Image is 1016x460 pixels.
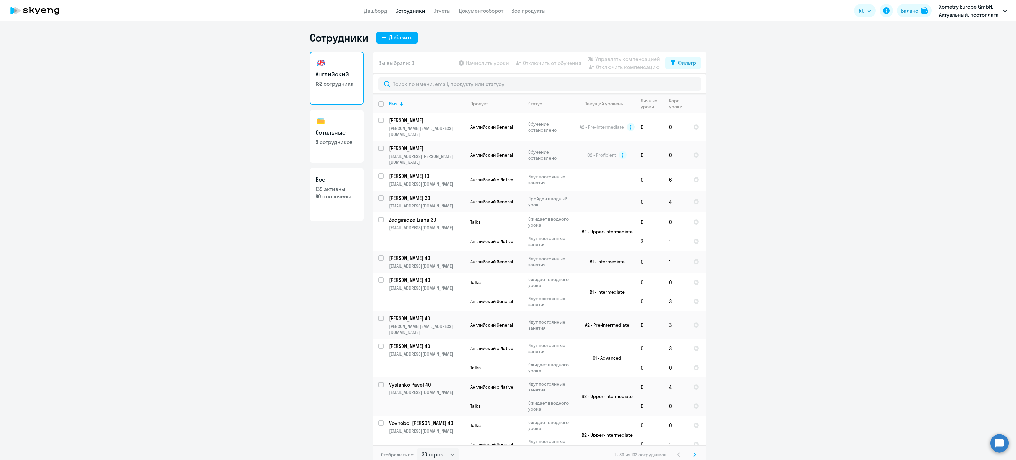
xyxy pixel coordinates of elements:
[664,169,688,191] td: 6
[378,77,701,91] input: Поиск по имени, email, продукту или статусу
[901,7,918,15] div: Баланс
[310,52,364,105] a: Английский132 сотрудника
[389,381,465,388] a: Vyslanko Pavel 40
[470,238,513,244] span: Английский с Native
[528,438,573,450] p: Идут постоянные занятия
[528,362,573,374] p: Ожидает вводного урока
[389,101,465,107] div: Имя
[635,292,664,311] td: 0
[470,177,513,183] span: Английский с Native
[389,343,465,350] a: [PERSON_NAME] 40
[389,117,465,124] a: [PERSON_NAME]
[389,419,464,427] p: Vovnoboi [PERSON_NAME] 40
[395,7,425,14] a: Сотрудники
[635,273,664,292] td: 0
[574,339,635,377] td: C1 - Advanced
[587,152,616,158] span: C2 - Proficient
[528,400,573,412] p: Ожидает вводного урока
[389,194,464,202] p: [PERSON_NAME] 30
[470,299,513,304] span: Английский General
[389,315,465,322] a: [PERSON_NAME] 40
[664,435,688,454] td: 1
[310,31,368,44] h1: Сотрудники
[470,403,481,409] span: Talks
[614,452,667,458] span: 1 - 30 из 132 сотрудников
[528,196,573,207] p: Пройден вводный урок
[316,128,358,137] h3: Остальные
[664,113,688,141] td: 0
[528,174,573,186] p: Идут постоянные занятия
[389,101,398,107] div: Имя
[528,319,573,331] p: Идут постоянные занятия
[635,232,664,251] td: 3
[316,193,358,200] p: 80 отключены
[664,311,688,339] td: 3
[635,212,664,232] td: 0
[665,57,701,69] button: Фильтр
[664,339,688,358] td: 3
[579,101,635,107] div: Текущий уровень
[921,7,928,14] img: balance
[664,396,688,416] td: 0
[470,345,513,351] span: Английский с Native
[470,279,481,285] span: Talks
[528,235,573,247] p: Идут постоянные занятия
[528,216,573,228] p: Ожидает вводного урока
[376,32,418,44] button: Добавить
[389,254,464,262] p: [PERSON_NAME] 40
[378,59,414,67] span: Вы выбрали: 0
[389,33,412,41] div: Добавить
[470,441,513,447] span: Английский General
[389,428,465,434] p: [EMAIL_ADDRESS][DOMAIN_NAME]
[528,101,542,107] div: Статус
[389,285,465,291] p: [EMAIL_ADDRESS][DOMAIN_NAME]
[664,292,688,311] td: 3
[316,70,358,79] h3: Английский
[678,59,696,67] div: Фильтр
[470,219,481,225] span: Talks
[316,80,358,87] p: 132 сотрудника
[635,416,664,435] td: 0
[316,185,358,193] p: 139 активны
[635,435,664,454] td: 0
[585,101,623,107] div: Текущий уровень
[470,259,513,265] span: Английский General
[664,232,688,251] td: 1
[635,377,664,396] td: 0
[470,101,488,107] div: Продукт
[389,315,464,322] p: [PERSON_NAME] 40
[635,396,664,416] td: 0
[936,3,1010,19] button: Xometry Europe GmbH, Актуальный, постоплата
[470,322,513,328] span: Английский General
[664,358,688,377] td: 0
[664,141,688,169] td: 0
[389,216,465,223] a: Zedginidze Liana 30
[389,419,465,427] a: Vovnoboi [PERSON_NAME] 40
[635,311,664,339] td: 0
[664,273,688,292] td: 0
[389,343,464,350] p: [PERSON_NAME] 40
[528,419,573,431] p: Ожидает вводного урока
[389,181,465,187] p: [EMAIL_ADDRESS][DOMAIN_NAME]
[389,194,465,202] a: [PERSON_NAME] 30
[316,175,358,184] h3: Все
[470,422,481,428] span: Talks
[389,125,465,137] p: [PERSON_NAME][EMAIL_ADDRESS][DOMAIN_NAME]
[310,110,364,163] a: Остальные9 сотрудников
[635,191,664,212] td: 0
[664,416,688,435] td: 0
[389,216,464,223] p: Zedginidze Liana 30
[528,381,573,393] p: Идут постоянные занятия
[389,145,464,152] p: [PERSON_NAME]
[389,263,465,269] p: [EMAIL_ADDRESS][DOMAIN_NAME]
[854,4,876,17] button: RU
[310,168,364,221] a: Все139 активны80 отключены
[433,7,451,14] a: Отчеты
[381,452,414,458] span: Отображать по:
[528,149,573,161] p: Обучение остановлено
[574,377,635,416] td: B2 - Upper-Intermediate
[389,390,465,395] p: [EMAIL_ADDRESS][DOMAIN_NAME]
[470,199,513,205] span: Английский General
[635,113,664,141] td: 0
[939,3,1000,19] p: Xometry Europe GmbH, Актуальный, постоплата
